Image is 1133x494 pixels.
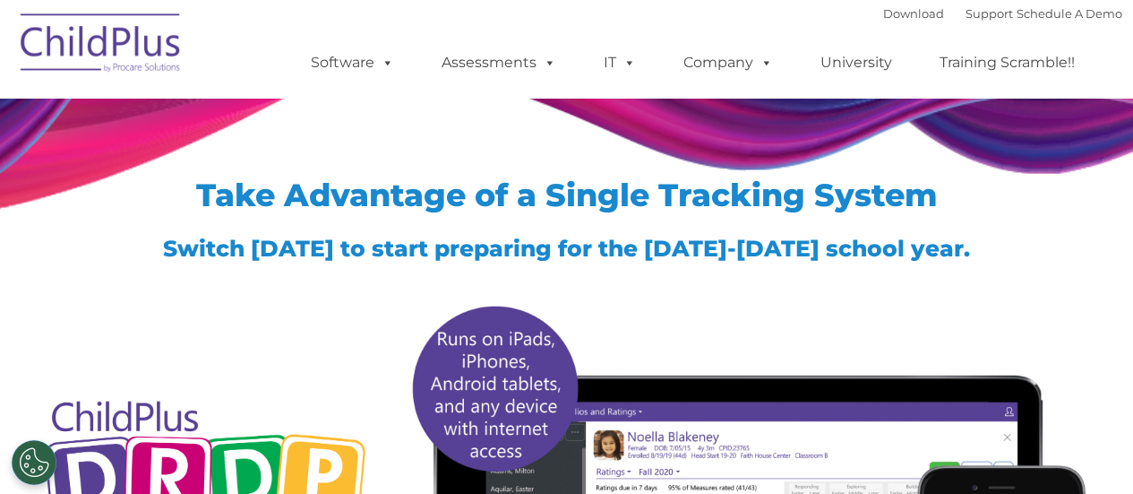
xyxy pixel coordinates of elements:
a: Training Scramble!! [922,45,1093,81]
a: Software [293,45,412,81]
span: Switch [DATE] to start preparing for the [DATE]-[DATE] school year. [163,235,970,262]
a: Schedule A Demo [1017,6,1122,21]
a: Support [966,6,1013,21]
a: Company [665,45,791,81]
a: Assessments [424,45,574,81]
font: | [883,6,1122,21]
a: IT [586,45,654,81]
img: ChildPlus by Procare Solutions [12,1,191,91]
button: Cookies Settings [12,440,56,485]
a: Download [883,6,944,21]
a: University [803,45,910,81]
span: Take Advantage of a Single Tracking System [196,176,938,214]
